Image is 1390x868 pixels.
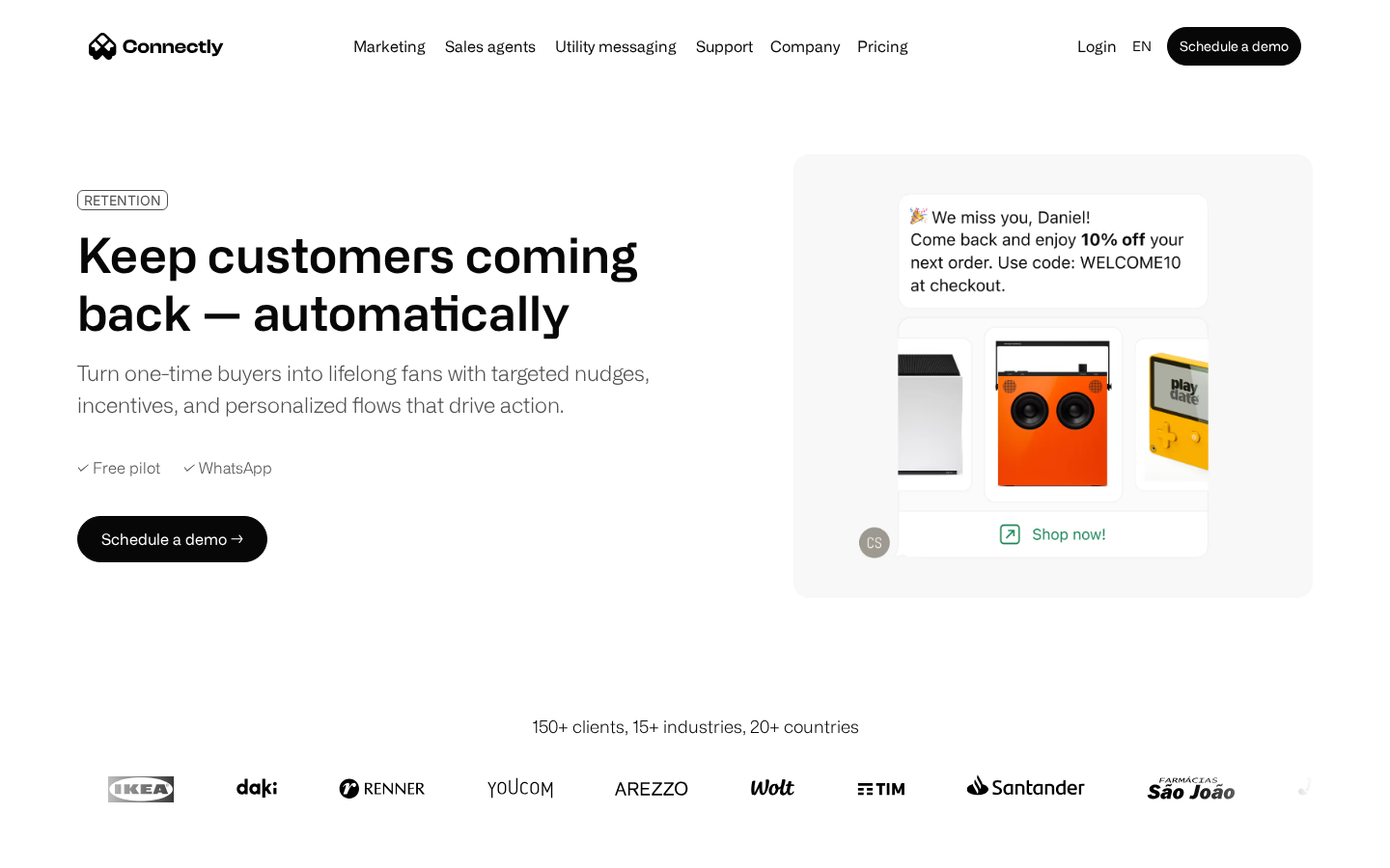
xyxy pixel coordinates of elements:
[770,33,840,60] div: Company
[77,357,664,420] div: Turn one-time buyers into lifelong fans with targeted nudges, incentives, and personalized flows ...
[77,459,160,477] div: ✓ Free pilot
[688,39,761,54] a: Support
[547,39,684,54] a: Utility messaging
[437,39,543,54] a: Sales agents
[346,39,433,54] a: Marketing
[77,516,267,562] a: Schedule a demo →
[19,832,116,861] aside: Language selected: English
[39,834,116,861] ul: Language list
[1167,27,1301,66] a: Schedule a demo
[1132,33,1152,60] div: en
[77,226,664,341] h1: Keep customers coming back — automatically
[84,193,161,207] div: RETENTION
[1070,33,1125,60] a: Login
[183,459,272,477] div: ✓ WhatsApp
[532,714,859,740] div: 150+ clients, 15+ industries, 20+ countries
[849,39,916,54] a: Pricing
